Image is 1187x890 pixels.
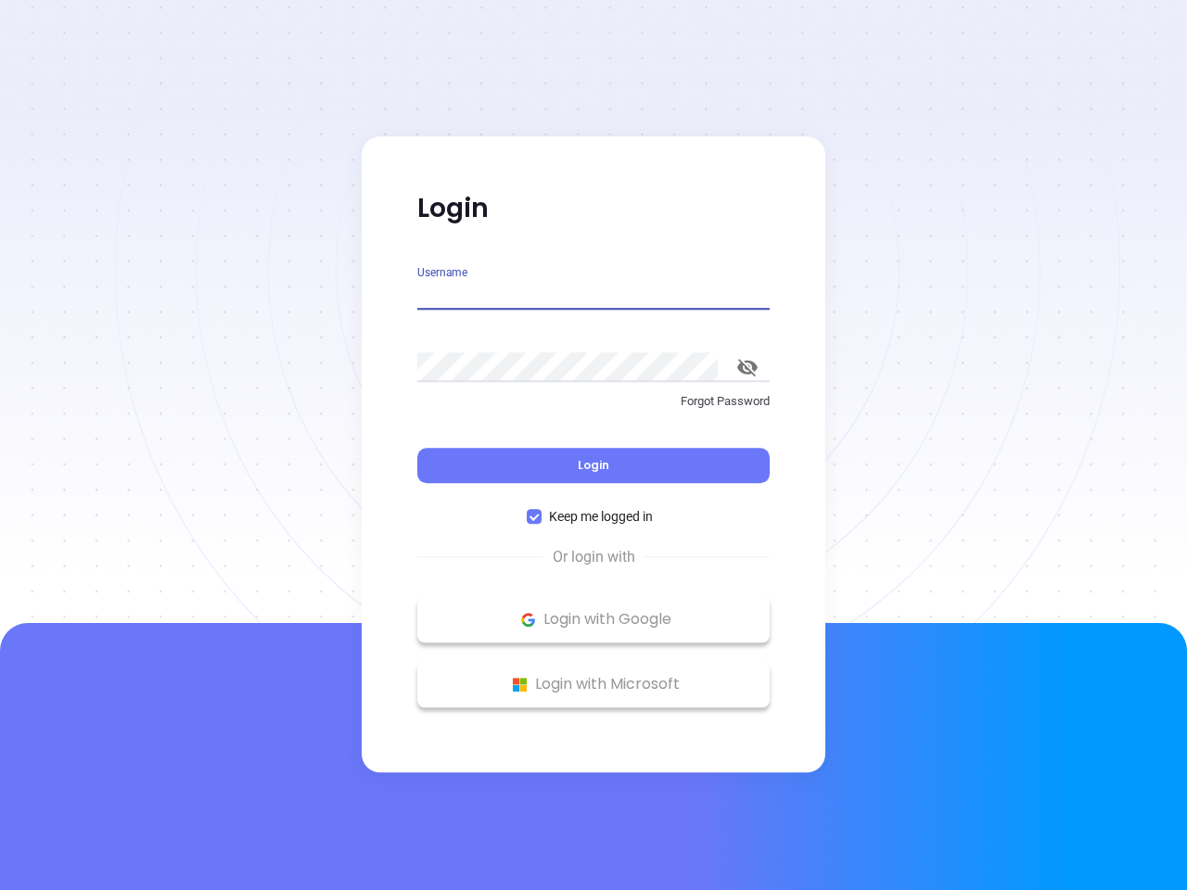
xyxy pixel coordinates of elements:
[517,608,540,631] img: Google Logo
[427,670,760,698] p: Login with Microsoft
[417,661,770,707] button: Microsoft Logo Login with Microsoft
[417,192,770,225] p: Login
[542,506,660,527] span: Keep me logged in
[508,673,531,696] img: Microsoft Logo
[427,605,760,633] p: Login with Google
[417,267,467,278] label: Username
[417,392,770,411] p: Forgot Password
[725,345,770,389] button: toggle password visibility
[417,392,770,426] a: Forgot Password
[417,596,770,642] button: Google Logo Login with Google
[578,457,609,473] span: Login
[417,448,770,483] button: Login
[543,546,645,568] span: Or login with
